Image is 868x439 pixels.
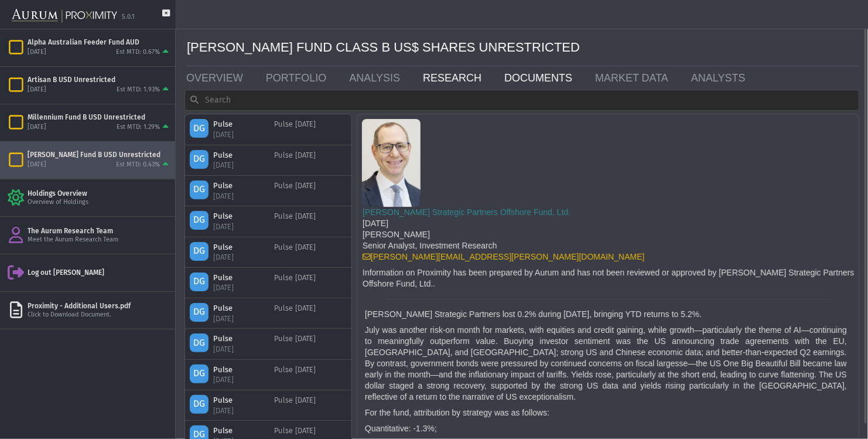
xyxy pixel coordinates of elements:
[363,218,863,229] div: [DATE]
[213,333,260,344] div: Pulse
[213,303,260,314] div: Pulse
[190,181,209,199] div: DG
[213,283,260,293] div: [DATE]
[414,66,495,90] a: RESEARCH
[274,119,316,139] div: Pulse [DATE]
[363,267,863,290] div: Information on Proximity has been prepared by Aurum and has not been reviewed or approved by [PER...
[274,303,316,324] div: Pulse [DATE]
[28,311,171,319] div: Click to Download Document.
[274,242,316,263] div: Pulse [DATE]
[213,130,260,140] div: [DATE]
[213,314,260,324] div: [DATE]
[213,273,260,283] div: Pulse
[187,29,859,66] div: [PERSON_NAME] FUND CLASS B US$ SHARES UNRESTRICTED
[495,66,586,90] a: DOCUMENTS
[213,406,260,416] div: [DATE]
[28,226,171,236] div: The Aurum Research Team
[190,119,209,138] div: DG
[190,333,209,352] div: DG
[117,86,160,94] div: Est MTD: 1.93%
[28,48,46,57] div: [DATE]
[28,236,171,244] div: Meet the Aurum Research Team
[274,181,316,201] div: Pulse [DATE]
[363,229,863,240] div: [PERSON_NAME]
[363,240,863,251] div: Senior Analyst, Investment Research
[213,211,260,222] div: Pulse
[28,38,171,47] div: Alpha Australian Feeder Fund AUD
[28,75,171,84] div: Artisan B USD Unrestricted
[190,365,209,383] div: DG
[28,198,171,207] div: Overview of Holdings
[28,161,46,169] div: [DATE]
[365,309,847,320] p: [PERSON_NAME] Strategic Partners lost 0.2% during [DATE], bringing YTD returns to 5.2%.
[213,375,260,385] div: [DATE]
[213,222,260,232] div: [DATE]
[365,325,847,403] p: July was another risk-on month for markets, with equities and credit gaining, while growth—partic...
[213,150,260,161] div: Pulse
[213,160,260,171] div: [DATE]
[116,48,160,57] div: Est MTD: 0.67%
[586,66,682,90] a: MARKET DATA
[213,119,260,130] div: Pulse
[362,119,421,207] img: image
[340,66,414,90] a: ANALYSIS
[28,301,171,311] div: Proximity - Additional Users.pdf
[12,3,117,29] img: Aurum-Proximity%20white.svg
[28,150,171,159] div: [PERSON_NAME] Fund B USD Unrestricted
[274,273,316,293] div: Pulse [DATE]
[177,66,257,90] a: OVERVIEW
[28,123,46,132] div: [DATE]
[682,66,760,90] a: ANALYSTS
[190,242,209,261] div: DG
[122,13,135,22] div: 5.0.1
[28,113,171,122] div: Millennium Fund B USD Unrestricted
[213,191,260,202] div: [DATE]
[274,395,316,416] div: Pulse [DATE]
[213,181,260,191] div: Pulse
[363,252,645,261] a: [PERSON_NAME][EMAIL_ADDRESS][PERSON_NAME][DOMAIN_NAME]
[190,211,209,230] div: DG
[213,365,260,375] div: Pulse
[213,252,260,263] div: [DATE]
[213,426,260,436] div: Pulse
[28,189,171,198] div: Holdings Overview
[116,161,160,169] div: Est MTD: 0.43%
[274,211,316,232] div: Pulse [DATE]
[274,150,316,171] div: Pulse [DATE]
[274,365,316,385] div: Pulse [DATE]
[363,207,570,217] a: [PERSON_NAME] Strategic Partners Offshore Fund, Ltd.
[190,150,209,169] div: DG
[365,407,847,418] p: For the fund, attribution by strategy was as follows:
[190,273,209,291] div: DG
[274,333,316,354] div: Pulse [DATE]
[28,86,46,94] div: [DATE]
[257,66,341,90] a: PORTFOLIO
[190,303,209,322] div: DG
[213,395,260,406] div: Pulse
[365,423,847,434] p: Quantitative: -1.3%;
[213,344,260,355] div: [DATE]
[190,395,209,414] div: DG
[213,242,260,253] div: Pulse
[117,123,160,132] div: Est MTD: 1.29%
[28,268,171,277] div: Log out [PERSON_NAME]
